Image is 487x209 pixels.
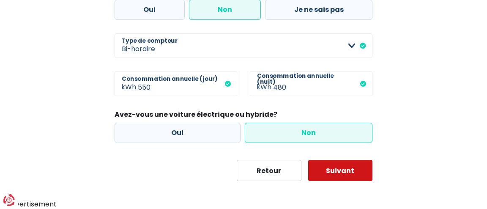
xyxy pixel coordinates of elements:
span: kWh [250,71,273,96]
label: Oui [115,123,241,143]
button: Suivant [308,160,373,181]
legend: Avez-vous une voiture électrique ou hybride? [115,110,372,123]
span: kWh [115,71,138,96]
button: Retour [237,160,301,181]
label: Non [245,123,373,143]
